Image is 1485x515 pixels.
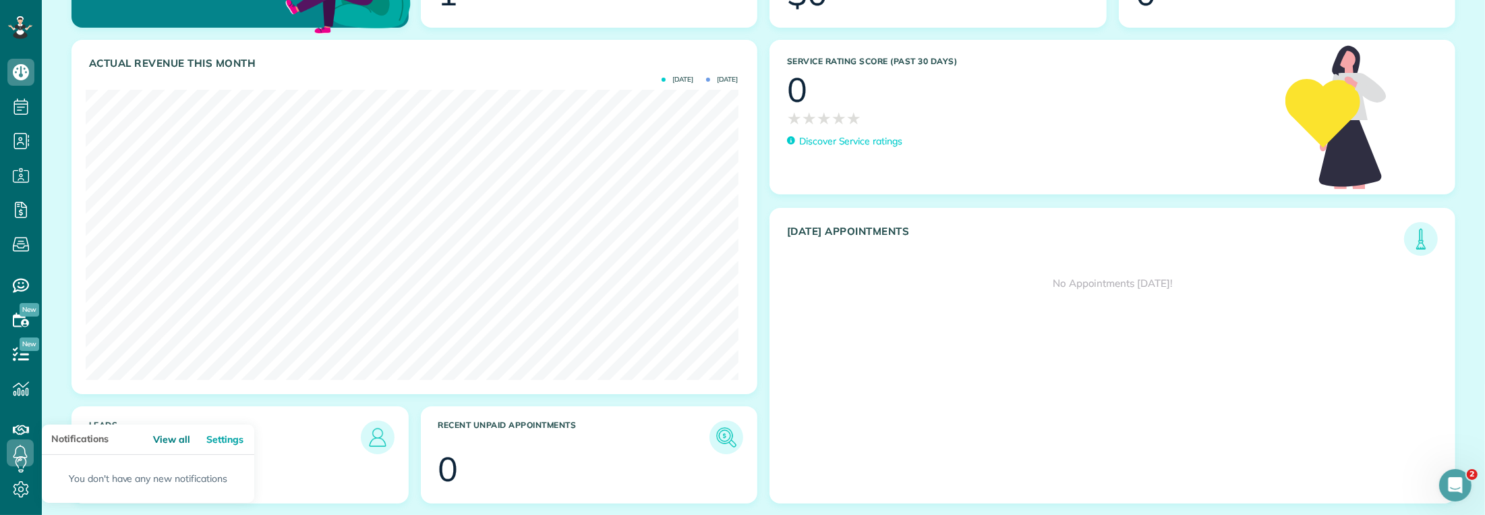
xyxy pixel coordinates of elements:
[1407,225,1434,252] img: icon_todays_appointments-901f7ab196bb0bea1936b74009e4eb5ffbc2d2711fa7634e0d609ed5ef32b18b.png
[89,57,743,70] h3: Actual Revenue this month
[713,424,740,451] img: icon_unpaid_appointments-47b8ce3997adf2238b356f14209ab4cced10bd1f174958f3ca8f1d0dd7fffeee.png
[787,134,902,148] a: Discover Service ratings
[438,452,459,486] div: 0
[42,455,254,503] p: You don't have any new notifications
[706,76,738,83] span: [DATE]
[1467,469,1478,480] span: 2
[817,107,832,130] span: ★
[832,107,846,130] span: ★
[150,425,201,455] a: View all
[20,337,39,351] span: New
[787,73,807,107] div: 0
[364,424,391,451] img: icon_leads-1bed01f49abd5b7fead27621c3d59655bb73ed531f8eeb49469d10e621d6b896.png
[42,425,127,454] h3: Notifications
[1439,469,1472,502] iframe: Intercom live chat
[787,225,1404,256] h3: [DATE] Appointments
[787,57,1272,66] h3: Service Rating score (past 30 days)
[662,76,693,83] span: [DATE]
[799,134,902,148] p: Discover Service ratings
[846,107,861,130] span: ★
[438,421,710,454] h3: Recent unpaid appointments
[204,425,254,455] a: Settings
[802,107,817,130] span: ★
[770,256,1455,311] div: No Appointments [DATE]!
[89,421,361,454] h3: Leads
[20,303,39,317] span: New
[787,107,802,130] span: ★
